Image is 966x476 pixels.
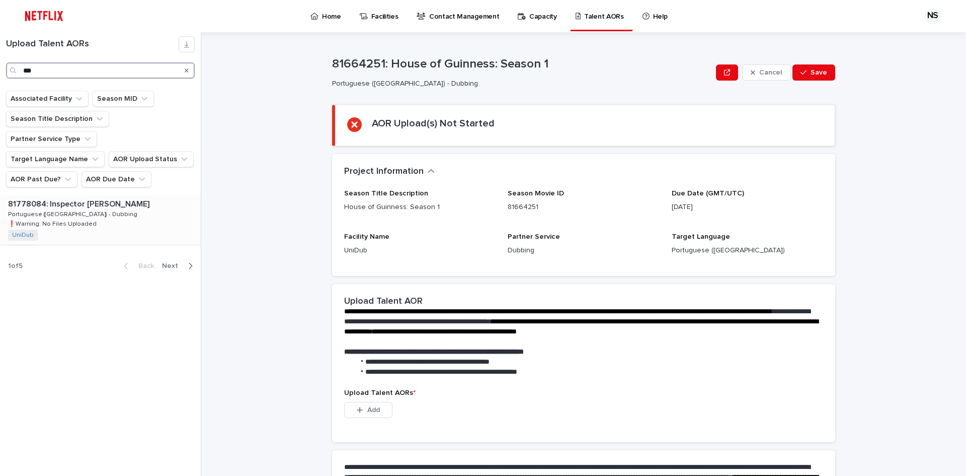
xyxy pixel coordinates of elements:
[109,151,194,167] button: AOR Upload Status
[6,62,195,79] input: Search
[162,262,184,269] span: Next
[6,111,109,127] button: Season Title Description
[672,245,823,256] p: Portuguese ([GEOGRAPHIC_DATA])
[8,219,99,228] p: ❗️Warning: No Files Uploaded
[344,202,496,213] p: House of Guinness: Season 1
[367,406,380,414] span: Add
[811,69,827,76] span: Save
[344,166,435,177] button: Project Information
[344,190,428,197] span: Season Title Description
[672,190,744,197] span: Due Date (GMT/UTC)
[6,171,77,187] button: AOR Past Due?
[6,39,179,50] h1: Upload Talent AORs
[12,232,34,239] a: UniDub
[158,261,201,270] button: Next
[20,6,68,26] img: ifQbXi3ZQGMSEF7WDB7W
[672,202,823,213] p: [DATE]
[8,209,139,218] p: Portuguese ([GEOGRAPHIC_DATA]) - Dubbing
[344,402,392,418] button: Add
[344,166,424,177] h2: Project Information
[8,197,151,209] p: 81778084: Inspector [PERSON_NAME]
[508,233,560,240] span: Partner Service
[344,245,496,256] p: UniDub
[344,296,423,307] h2: Upload Talent AOR
[672,233,730,240] span: Target Language
[792,64,835,81] button: Save
[93,91,154,107] button: Season MID
[6,91,89,107] button: Associated Facility
[132,262,154,269] span: Back
[372,117,495,129] h2: AOR Upload(s) Not Started
[925,8,941,24] div: NS
[344,389,416,396] span: Upload Talent AORs
[6,131,97,147] button: Partner Service Type
[6,151,105,167] button: Target Language Name
[82,171,151,187] button: AOR Due Date
[508,190,564,197] span: Season Movie ID
[116,261,158,270] button: Back
[332,80,708,88] p: Portuguese ([GEOGRAPHIC_DATA]) - Dubbing
[332,57,712,72] p: 81664251: House of Guinness: Season 1
[344,233,389,240] span: Facility Name
[742,64,790,81] button: Cancel
[759,69,782,76] span: Cancel
[508,245,659,256] p: Dubbing
[508,202,659,213] p: 81664251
